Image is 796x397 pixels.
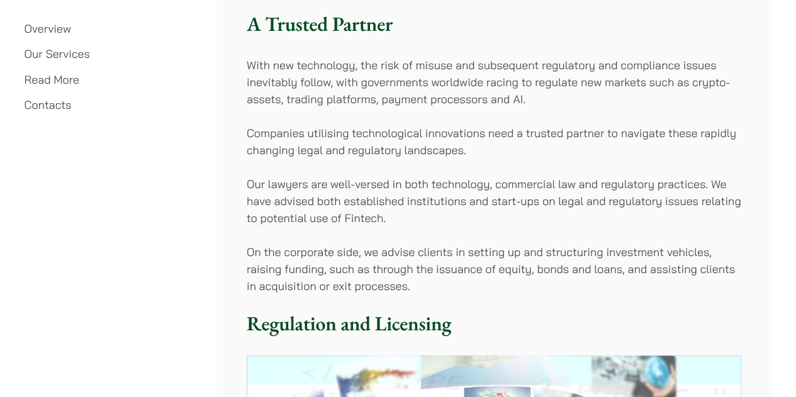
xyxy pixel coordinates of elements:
[25,98,72,112] a: Contacts
[247,57,741,108] p: With new technology, the risk of misuse and subsequent regulatory and compliance issues inevitabl...
[25,47,90,61] a: Our Services
[247,125,741,159] p: Companies utilising technological innovations need a trusted partner to navigate these rapidly ch...
[247,311,741,335] h3: Regulation and Licensing
[25,72,79,87] a: Read More
[247,12,741,36] h3: A Trusted Partner
[25,21,71,36] a: Overview
[247,243,741,294] p: On the corporate side, we advise clients in setting up and structuring investment vehicles, raisi...
[247,176,741,226] p: Our lawyers are well-versed in both technology, commercial law and regulatory practices. We have ...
